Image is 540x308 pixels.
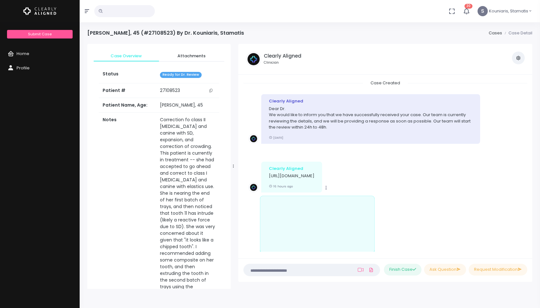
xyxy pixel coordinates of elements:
h4: [PERSON_NAME], 45 (#27108523) By Dr. Kouniaris, Stamatis [87,30,244,36]
a: Cases [489,30,502,36]
button: Request Modification [469,264,527,276]
span: Ready for Dr. Review [160,72,202,78]
span: 20 [464,4,472,9]
h5: Clearly Aligned [264,53,301,59]
div: scrollable content [87,44,231,289]
a: Submit Case [7,30,72,38]
span: Profile [17,65,30,71]
th: Status [99,67,156,83]
div: scrollable content [243,80,527,252]
a: Add Files [367,264,375,276]
li: Case Detail [502,30,532,36]
button: Finish Case [384,264,421,276]
span: Case Created [363,78,408,88]
td: [PERSON_NAME], 45 [156,98,219,113]
small: [DATE] [269,136,283,140]
span: S [478,6,488,16]
span: Attachments [164,53,219,59]
img: Logo Horizontal [23,4,56,18]
a: Add Loom Video [356,267,365,272]
span: Home [17,51,29,57]
td: 27108523 [156,83,219,98]
button: Ask Question [424,264,466,276]
th: Patient Name, Age: [99,98,156,113]
small: 16 hours ago [269,184,293,188]
span: Case Overview [99,53,154,59]
span: Submit Case [28,31,52,37]
th: Patient # [99,83,156,98]
span: Kouniaris, Stamatis [489,8,528,14]
p: [URL][DOMAIN_NAME] [269,173,314,179]
p: Dear Dr. We would like to inform you that we have successfully received your case. Our team is cu... [269,106,472,130]
div: Clearly Aligned [269,98,472,104]
small: Clinician [264,60,301,65]
div: Clearly Aligned [269,165,314,172]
